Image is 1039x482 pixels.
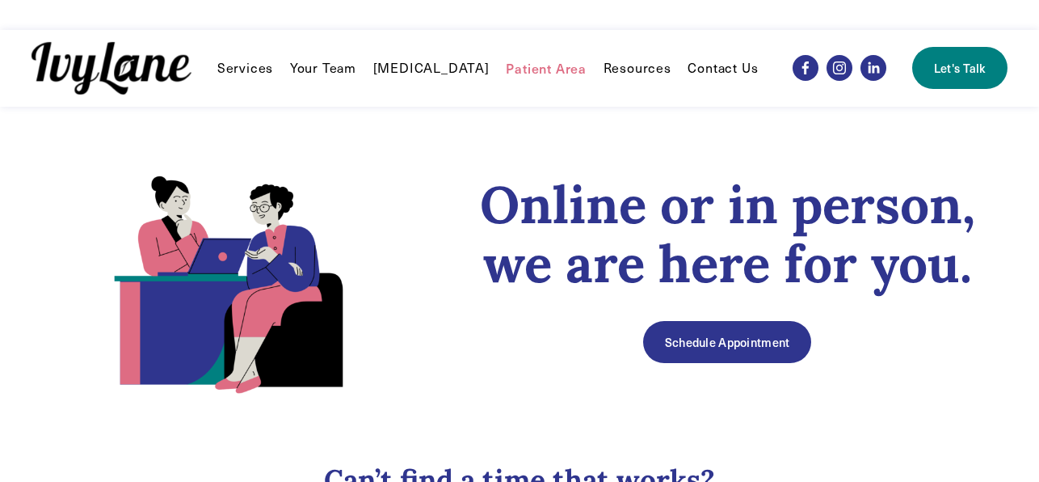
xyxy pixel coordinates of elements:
[450,175,1004,294] h1: Online or in person, we are here for you.
[643,321,811,363] a: Schedule Appointment
[373,58,490,78] a: [MEDICAL_DATA]
[604,60,671,77] span: Resources
[506,58,587,78] a: Patient Area
[793,55,818,81] a: Facebook
[290,58,356,78] a: Your Team
[688,58,758,78] a: Contact Us
[604,58,671,78] a: folder dropdown
[827,55,852,81] a: Instagram
[217,60,273,77] span: Services
[860,55,886,81] a: LinkedIn
[912,47,1007,89] a: Let's Talk
[217,58,273,78] a: folder dropdown
[32,42,191,95] img: Ivy Lane Counseling &mdash; Therapy that works for you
